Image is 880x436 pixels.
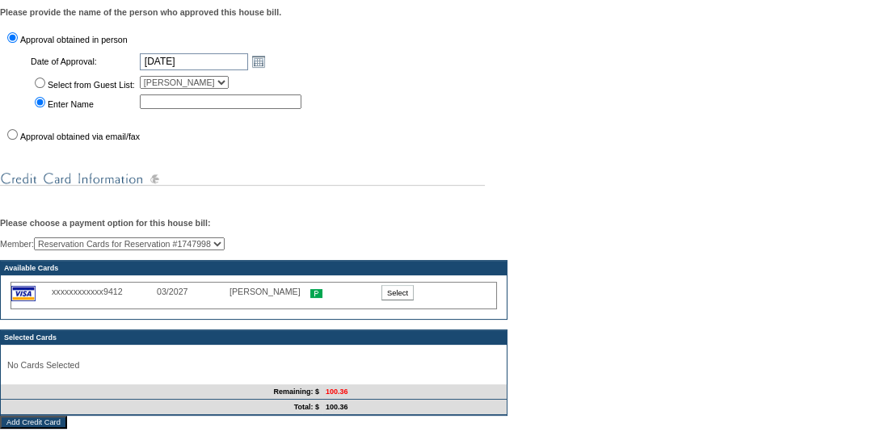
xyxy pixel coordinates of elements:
[48,99,94,109] label: Enter Name
[48,80,135,90] label: Select from Guest List:
[1,384,322,400] td: Remaining: $
[229,287,310,296] div: [PERSON_NAME]
[7,360,500,370] p: No Cards Selected
[381,285,414,300] input: Select
[1,261,507,275] td: Available Cards
[310,289,322,298] img: icon_primary.gif
[29,51,137,72] td: Date of Approval:
[322,384,507,400] td: 100.36
[52,287,157,296] div: xxxxxxxxxxxx9412
[1,400,322,415] td: Total: $
[157,287,229,296] div: 03/2027
[1,330,507,345] td: Selected Cards
[250,52,267,70] a: Open the calendar popup.
[322,400,507,415] td: 100.36
[20,35,128,44] label: Approval obtained in person
[11,286,36,301] img: icon_cc_visa.gif
[20,132,140,141] label: Approval obtained via email/fax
